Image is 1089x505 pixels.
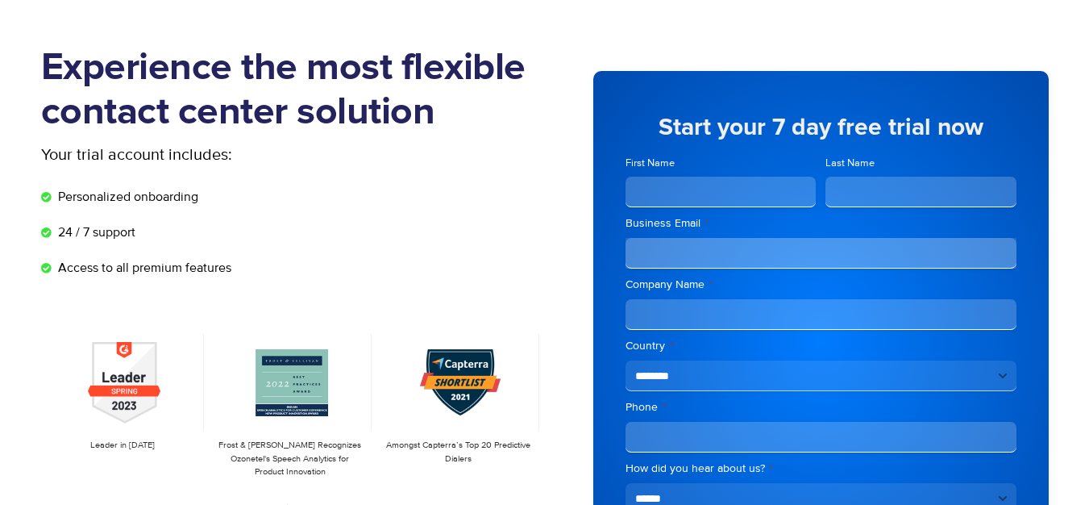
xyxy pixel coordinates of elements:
[54,258,231,278] span: Access to all premium features
[54,187,198,207] span: Personalized onboarding
[825,156,1016,171] label: Last Name
[384,439,531,465] p: Amongst Capterra’s Top 20 Predictive Dialers
[626,338,1016,354] label: Country
[41,46,545,135] h1: Experience the most flexible contact center solution
[626,215,1016,232] label: Business Email
[626,399,1016,415] label: Phone
[54,223,135,242] span: 24 / 7 support
[626,115,1016,140] h5: Start your 7 day free trial now
[49,439,196,453] p: Leader in [DATE]
[626,156,817,171] label: First Name
[626,277,1016,293] label: Company Name
[626,461,1016,477] label: How did you hear about us?
[41,143,424,167] p: Your trial account includes:
[217,439,364,479] p: Frost & [PERSON_NAME] Recognizes Ozonetel's Speech Analytics for Product Innovation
